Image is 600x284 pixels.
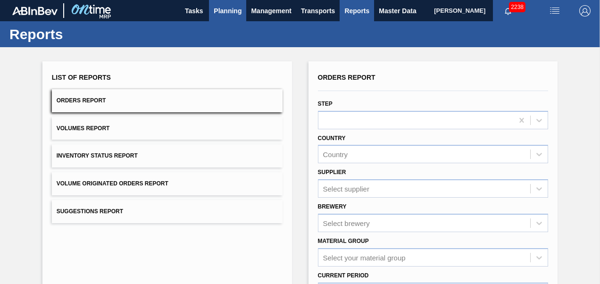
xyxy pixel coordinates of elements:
button: Notifications [493,4,523,17]
img: TNhmsLtSVTkK8tSr43FrP2fwEKptu5GPRR3wAAAABJRU5ErkJggg== [12,7,58,15]
button: Volume Originated Orders Report [52,172,283,195]
span: Volumes Report [57,125,110,132]
span: Inventory Status Report [57,152,138,159]
span: Tasks [183,5,204,17]
label: Current Period [318,272,369,279]
button: Orders Report [52,89,283,112]
span: Master Data [379,5,416,17]
label: Supplier [318,169,346,175]
span: Suggestions Report [57,208,123,215]
span: Transports [301,5,335,17]
button: Inventory Status Report [52,144,283,167]
span: Reports [344,5,369,17]
span: Orders Report [57,97,106,104]
img: userActions [549,5,560,17]
div: Select supplier [323,185,369,193]
label: Material Group [318,238,369,244]
span: 2238 [509,2,525,12]
span: Volume Originated Orders Report [57,180,168,187]
button: Suggestions Report [52,200,283,223]
label: Brewery [318,203,347,210]
button: Volumes Report [52,117,283,140]
span: Planning [214,5,242,17]
span: List of Reports [52,74,111,81]
label: Step [318,100,333,107]
h1: Reports [9,29,177,40]
span: Management [251,5,292,17]
span: Orders Report [318,74,375,81]
div: Select your material group [323,253,406,261]
div: Country [323,150,348,159]
img: Logout [579,5,591,17]
div: Select brewery [323,219,370,227]
label: Country [318,135,346,142]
